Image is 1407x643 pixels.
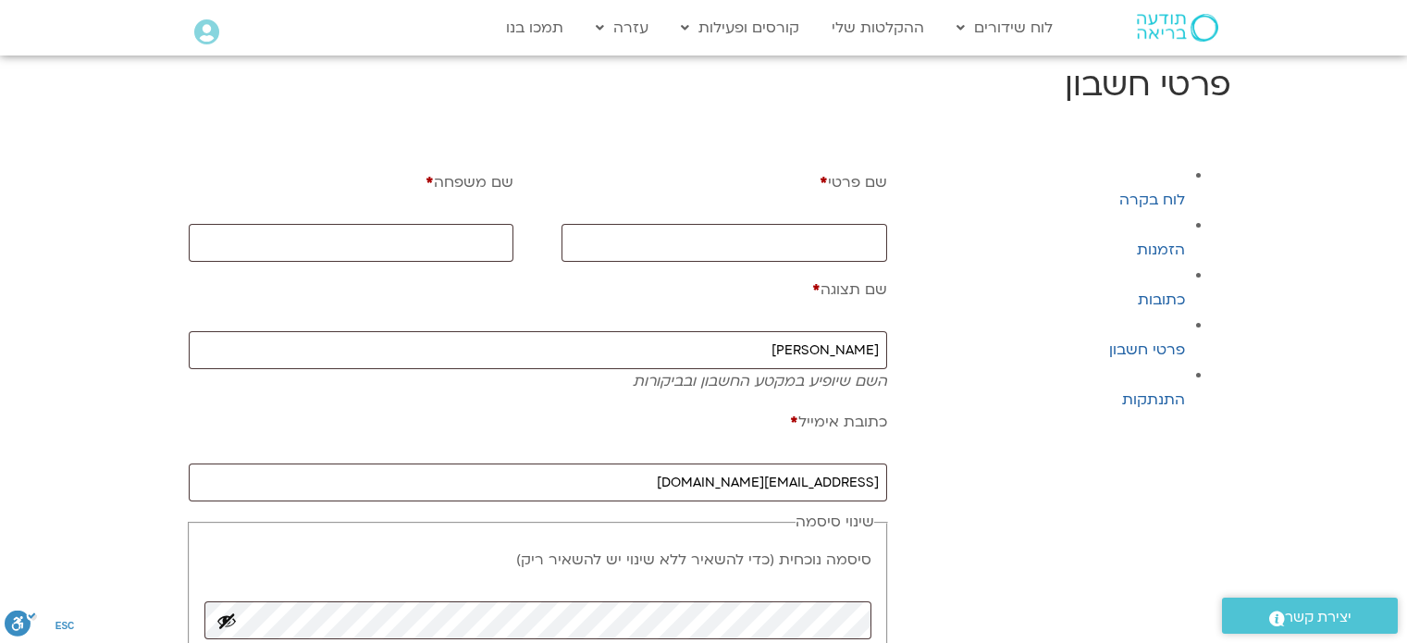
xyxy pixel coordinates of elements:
a: תמכו בנו [497,10,573,45]
nav: דפי חשבון [911,163,1222,413]
button: להציג סיסמה [216,611,237,631]
a: פרטי חשבון [1109,340,1185,360]
a: הזמנות [1137,240,1185,260]
a: קורסים ופעילות [672,10,808,45]
a: התנתקות [1122,390,1185,410]
label: כתובת אימייל [189,405,888,439]
a: ההקלטות שלי [822,10,933,45]
a: כתובות [1138,290,1185,310]
img: תודעה בריאה [1137,14,1218,42]
em: השם שיופיע במקטע החשבון ובביקורות [633,371,887,391]
a: לוח בקרה [1119,190,1185,210]
a: לוח שידורים [947,10,1062,45]
label: סיסמה נוכחית (כדי להשאיר ללא שינוי יש להשאיר ריק) [204,543,871,576]
label: שם פרטי [562,166,887,199]
label: שם משפחה [189,166,514,199]
a: יצירת קשר [1222,598,1398,634]
h1: פרטי חשבון [177,63,1231,107]
legend: שינוי סיסמה [796,510,874,535]
label: שם תצוגה [189,273,888,306]
a: עזרה [586,10,658,45]
span: יצירת קשר [1285,605,1351,630]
